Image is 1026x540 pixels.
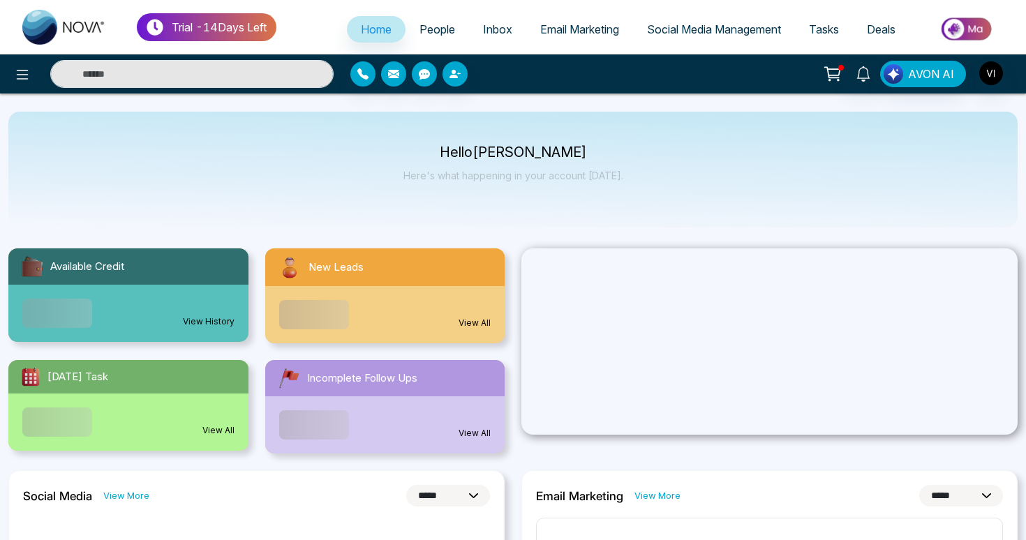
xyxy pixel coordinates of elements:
img: todayTask.svg [20,366,42,388]
span: Tasks [809,22,839,36]
a: Social Media Management [633,16,795,43]
span: Deals [867,22,895,36]
p: Here's what happening in your account [DATE]. [403,170,623,181]
a: Email Marketing [526,16,633,43]
a: Tasks [795,16,853,43]
span: AVON AI [908,66,954,82]
a: Deals [853,16,909,43]
img: User Avatar [979,61,1003,85]
a: Inbox [469,16,526,43]
a: Home [347,16,406,43]
span: Email Marketing [540,22,619,36]
a: New LeadsView All [257,248,514,343]
a: View All [459,427,491,440]
a: View History [183,315,235,328]
img: Lead Flow [884,64,903,84]
p: Hello [PERSON_NAME] [403,147,623,158]
span: [DATE] Task [47,369,108,385]
img: Nova CRM Logo [22,10,106,45]
span: Inbox [483,22,512,36]
h2: Email Marketing [536,489,623,503]
span: Available Credit [50,259,124,275]
img: followUps.svg [276,366,302,391]
span: Incomplete Follow Ups [307,370,417,387]
img: Market-place.gif [916,13,1018,45]
a: View All [202,424,235,437]
a: Incomplete Follow UpsView All [257,360,514,453]
img: availableCredit.svg [20,254,45,279]
a: View All [459,317,491,329]
span: New Leads [308,260,364,276]
h2: Social Media [23,489,92,503]
span: Social Media Management [647,22,781,36]
a: View More [634,489,681,502]
button: AVON AI [880,61,966,87]
a: People [406,16,469,43]
span: Home [361,22,392,36]
span: People [419,22,455,36]
img: newLeads.svg [276,254,303,280]
p: Trial - 14 Days Left [172,19,267,36]
a: View More [103,489,149,502]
